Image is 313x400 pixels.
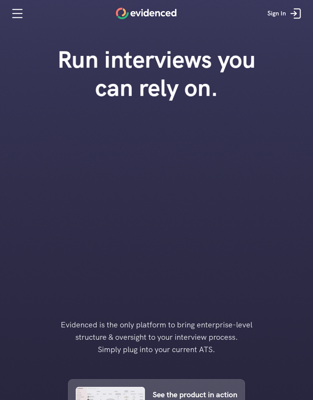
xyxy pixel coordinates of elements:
h4: Evidenced is the only platform to bring enterprise-level structure & oversight to your interview ... [48,319,265,356]
a: Home [116,8,177,19]
h1: Run interviews you can rely on. [44,45,269,102]
p: Sign In [267,8,286,19]
a: Sign In [262,2,309,25]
